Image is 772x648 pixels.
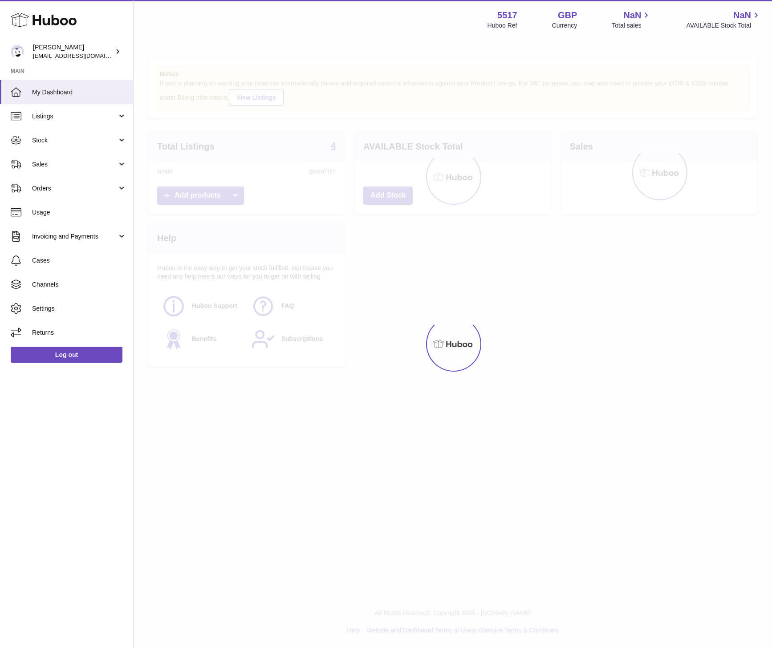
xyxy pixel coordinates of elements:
span: Sales [32,160,117,169]
strong: GBP [558,9,577,21]
img: alessiavanzwolle@hotmail.com [11,45,24,58]
span: Invoicing and Payments [32,232,117,241]
span: Returns [32,328,126,337]
span: Settings [32,304,126,313]
span: Cases [32,256,126,265]
span: Stock [32,136,117,145]
span: NaN [733,9,751,21]
div: Currency [552,21,577,30]
a: NaN AVAILABLE Stock Total [686,9,761,30]
strong: 5517 [497,9,517,21]
a: Log out [11,347,122,363]
span: AVAILABLE Stock Total [686,21,761,30]
span: Orders [32,184,117,193]
span: [EMAIL_ADDRESS][DOMAIN_NAME] [33,52,131,59]
span: Usage [32,208,126,217]
a: NaN Total sales [612,9,651,30]
span: Channels [32,280,126,289]
div: Huboo Ref [488,21,517,30]
span: Total sales [612,21,651,30]
span: NaN [623,9,641,21]
span: Listings [32,112,117,121]
div: [PERSON_NAME] [33,43,113,60]
span: My Dashboard [32,88,126,97]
